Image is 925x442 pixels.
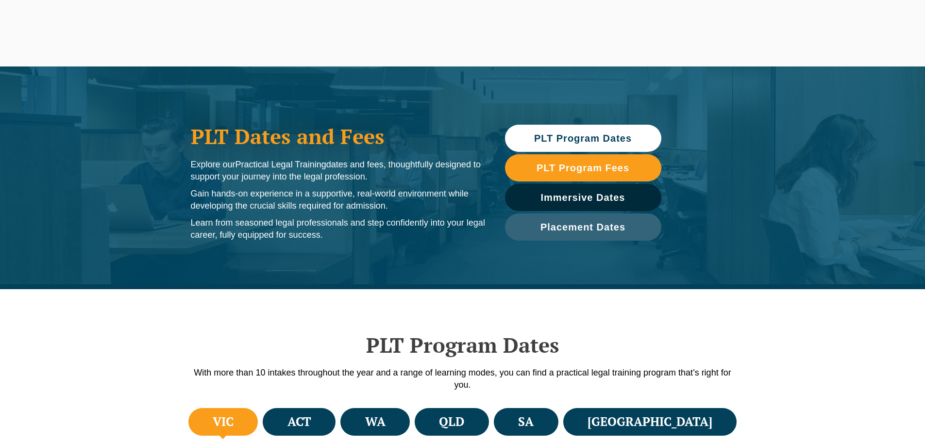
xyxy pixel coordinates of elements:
a: PLT Program Fees [505,154,661,181]
span: PLT Program Fees [537,163,629,173]
a: Immersive Dates [505,184,661,211]
span: PLT Program Dates [534,133,632,143]
h1: PLT Dates and Fees [191,124,486,148]
span: Practical Legal Training [235,160,326,169]
p: With more than 10 intakes throughout the year and a range of learning modes, you can find a pract... [186,367,740,391]
span: Immersive Dates [541,193,625,202]
a: PLT Program Dates [505,125,661,152]
h4: SA [518,414,534,430]
a: Placement Dates [505,213,661,241]
h4: ACT [287,414,311,430]
h2: PLT Program Dates [186,333,740,357]
span: Placement Dates [540,222,625,232]
h4: QLD [439,414,464,430]
h4: [GEOGRAPHIC_DATA] [588,414,712,430]
p: Explore our dates and fees, thoughtfully designed to support your journey into the legal profession. [191,159,486,183]
h4: WA [365,414,386,430]
h4: VIC [213,414,234,430]
p: Learn from seasoned legal professionals and step confidently into your legal career, fully equipp... [191,217,486,241]
p: Gain hands-on experience in a supportive, real-world environment while developing the crucial ski... [191,188,486,212]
